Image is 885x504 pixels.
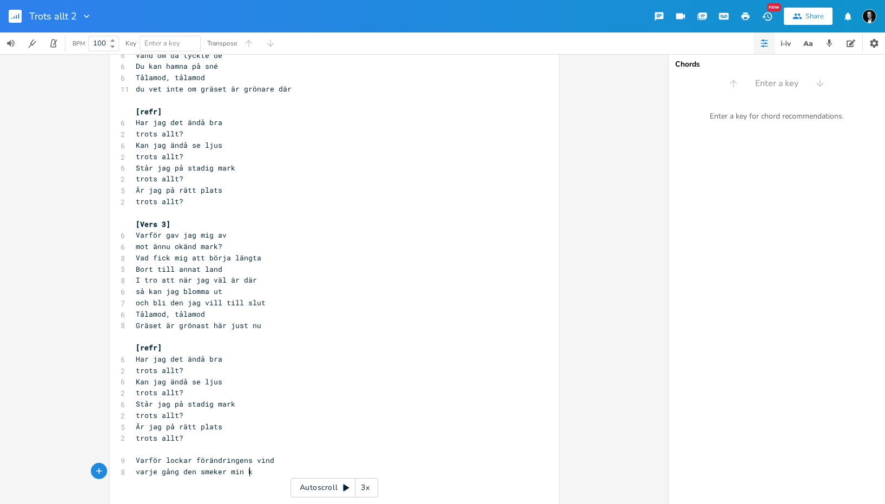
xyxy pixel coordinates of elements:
span: och bli den jag vill till slut [136,298,266,307]
span: trots allt? [136,410,183,420]
span: trots allt? [136,129,183,139]
span: Trots allt 2 [29,11,77,21]
div: Transpose [207,40,237,47]
span: Kan jag ändå se ljus [136,377,222,387]
span: Står jag på stadig mark [136,399,235,409]
span: Du kan hamna på sné [136,61,218,71]
button: New [756,6,778,26]
div: 3x [355,478,375,498]
div: Chords [675,61,879,68]
span: [refr] [136,343,162,352]
span: Varför gav jag mig av [136,230,227,240]
span: trots allt? [136,433,183,443]
span: Har jag det ändå bra [136,117,222,127]
span: Är jag på rätt plats [136,185,222,195]
span: trots allt? [136,388,183,397]
span: Bort till annat land [136,264,222,274]
button: Share [784,8,833,25]
span: trots allt? [136,197,183,206]
span: Är jag på rätt plats [136,422,222,431]
span: trots allt? [136,365,183,375]
span: Enter a key [144,38,180,48]
span: varje gång den smeker min k [136,467,253,476]
div: Share [805,11,824,21]
span: så kan jag blomma ut [136,286,222,296]
span: du vet inte om gräset är grönare där [136,84,292,94]
div: New [767,3,781,11]
span: Tålamod, tålamod [136,73,205,82]
span: trots allt? [136,152,183,161]
span: Har jag det ändå bra [136,354,222,364]
span: Kan jag ändå se ljus [136,140,222,150]
span: mot ännu okänd mark? [136,241,222,251]
span: [refr] [136,107,162,116]
div: BPM [72,41,85,47]
span: Enter a key [755,77,798,90]
span: [Vers 3] [136,219,170,229]
span: Vänd om då tyckte de [136,50,222,60]
span: I tro att när jag väl är där [136,275,257,285]
span: Gräset är grönast här just nu [136,320,261,330]
div: Enter a key for chord recommendations. [669,105,885,128]
div: Autoscroll [290,478,378,498]
div: Key [126,40,136,47]
span: Vad fick mig att börja längta [136,253,261,263]
img: Marianne Milde [862,9,876,23]
span: trots allt? [136,174,183,184]
span: Tålamod, tålamod [136,309,205,319]
span: Står jag på stadig mark [136,163,235,173]
span: Varför lockar förändringens vind [136,455,274,465]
